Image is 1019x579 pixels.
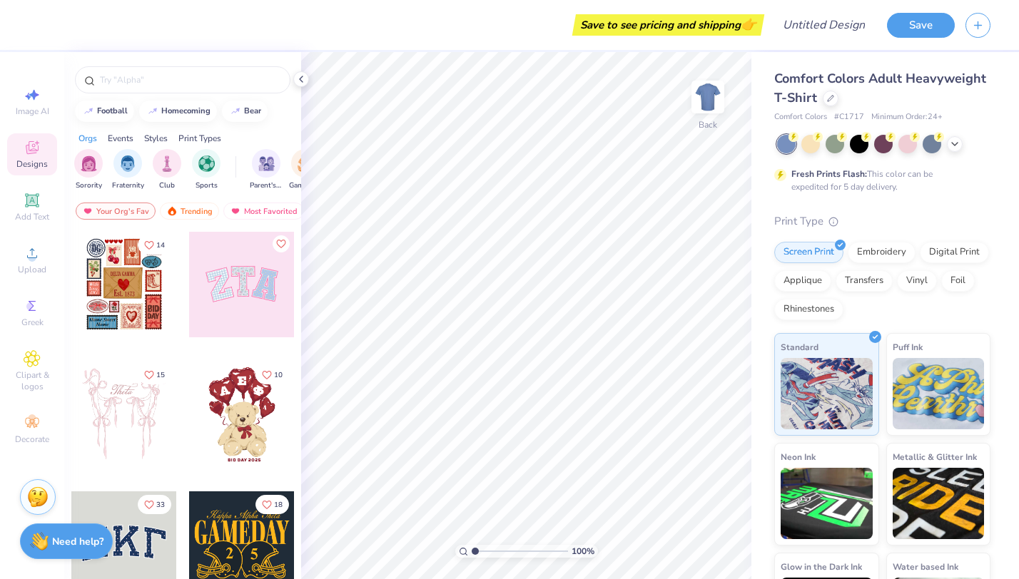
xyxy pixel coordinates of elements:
[771,11,876,39] input: Untitled Design
[250,180,283,191] span: Parent's Weekend
[774,70,986,106] span: Comfort Colors Adult Heavyweight T-Shirt
[289,180,322,191] span: Game Day
[791,168,867,180] strong: Fresh Prints Flash:
[15,211,49,222] span: Add Text
[694,83,722,111] img: Back
[166,206,178,216] img: trending.gif
[198,155,215,172] img: Sports Image
[138,495,171,514] button: Like
[781,339,818,354] span: Standard
[273,235,290,252] button: Like
[834,111,864,123] span: # C1717
[848,242,916,263] div: Embroidery
[156,501,165,508] span: 33
[274,372,283,379] span: 10
[144,132,168,145] div: Styles
[16,106,49,117] span: Image AI
[97,107,128,115] div: football
[98,73,281,87] input: Try "Alpha"
[74,149,103,191] button: filter button
[781,468,873,539] img: Neon Ink
[774,299,843,320] div: Rhinestones
[159,155,175,172] img: Club Image
[138,365,171,384] button: Like
[230,206,241,216] img: most_fav.gif
[156,372,165,379] span: 15
[781,559,862,574] span: Glow in the Dark Ink
[781,358,873,429] img: Standard
[178,132,221,145] div: Print Types
[108,132,133,145] div: Events
[741,16,756,33] span: 👉
[112,180,144,191] span: Fraternity
[289,149,322,191] button: filter button
[289,149,322,191] div: filter for Game Day
[192,149,220,191] button: filter button
[774,213,990,230] div: Print Type
[81,155,97,172] img: Sorority Image
[781,449,816,464] span: Neon Ink
[16,158,48,170] span: Designs
[699,118,717,131] div: Back
[161,107,211,115] div: homecoming
[250,149,283,191] div: filter for Parent's Weekend
[196,180,218,191] span: Sports
[258,155,275,172] img: Parent's Weekend Image
[893,449,977,464] span: Metallic & Glitter Ink
[147,107,158,116] img: trend_line.gif
[83,107,94,116] img: trend_line.gif
[893,559,958,574] span: Water based Ink
[836,270,893,292] div: Transfers
[7,369,57,392] span: Clipart & logos
[74,149,103,191] div: filter for Sorority
[774,111,827,123] span: Comfort Colors
[21,317,44,328] span: Greek
[112,149,144,191] button: filter button
[255,495,289,514] button: Like
[160,203,219,220] div: Trending
[112,149,144,191] div: filter for Fraternity
[893,339,923,354] span: Puff Ink
[572,545,594,558] span: 100 %
[223,203,304,220] div: Most Favorited
[15,434,49,445] span: Decorate
[82,206,93,216] img: most_fav.gif
[138,235,171,255] button: Like
[255,365,289,384] button: Like
[941,270,975,292] div: Foil
[139,101,217,122] button: homecoming
[774,242,843,263] div: Screen Print
[78,132,97,145] div: Orgs
[192,149,220,191] div: filter for Sports
[791,168,967,193] div: This color can be expedited for 5 day delivery.
[871,111,943,123] span: Minimum Order: 24 +
[153,149,181,191] div: filter for Club
[156,242,165,249] span: 14
[153,149,181,191] button: filter button
[159,180,175,191] span: Club
[893,358,985,429] img: Puff Ink
[230,107,241,116] img: trend_line.gif
[298,155,314,172] img: Game Day Image
[76,180,102,191] span: Sorority
[222,101,268,122] button: bear
[897,270,937,292] div: Vinyl
[274,501,283,508] span: 18
[920,242,989,263] div: Digital Print
[774,270,831,292] div: Applique
[576,14,761,36] div: Save to see pricing and shipping
[76,203,156,220] div: Your Org's Fav
[250,149,283,191] button: filter button
[244,107,261,115] div: bear
[887,13,955,38] button: Save
[18,264,46,275] span: Upload
[75,101,134,122] button: football
[893,468,985,539] img: Metallic & Glitter Ink
[120,155,136,172] img: Fraternity Image
[52,535,103,548] strong: Need help?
